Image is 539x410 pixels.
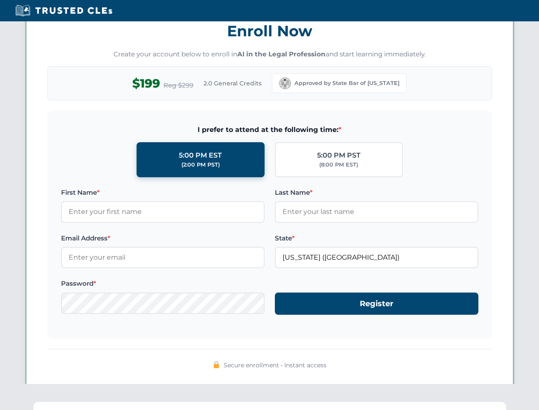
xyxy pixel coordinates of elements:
[61,124,478,135] span: I prefer to attend at the following time:
[204,79,262,88] span: 2.0 General Credits
[61,278,265,289] label: Password
[132,74,160,93] span: $199
[181,161,220,169] div: (2:00 PM PST)
[279,77,291,89] img: California Bar
[13,4,115,17] img: Trusted CLEs
[294,79,399,88] span: Approved by State Bar of [US_STATE]
[275,247,478,268] input: California (CA)
[47,18,492,44] h3: Enroll Now
[275,293,478,315] button: Register
[47,50,492,59] p: Create your account below to enroll in and start learning immediately.
[61,247,265,268] input: Enter your email
[224,360,326,370] span: Secure enrollment • Instant access
[61,187,265,198] label: First Name
[179,150,222,161] div: 5:00 PM EST
[61,201,265,223] input: Enter your first name
[317,150,361,161] div: 5:00 PM PST
[275,201,478,223] input: Enter your last name
[275,233,478,243] label: State
[319,161,358,169] div: (8:00 PM EST)
[213,361,220,368] img: 🔒
[237,50,326,58] strong: AI in the Legal Profession
[61,233,265,243] label: Email Address
[163,80,193,91] span: Reg $299
[275,187,478,198] label: Last Name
